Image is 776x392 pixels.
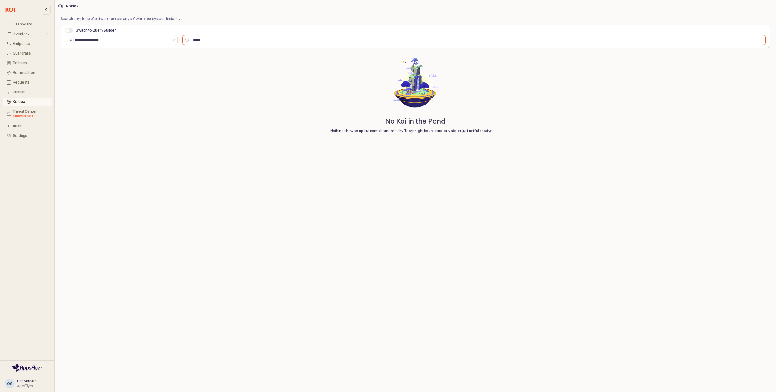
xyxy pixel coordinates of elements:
[7,380,13,387] div: OS
[3,122,52,130] button: Audit
[17,379,37,383] span: Ofir Shuves
[17,384,37,388] div: AppsFlyer
[443,128,457,133] strong: private
[385,115,445,126] p: No Koi in the Pond
[61,16,265,22] p: Search any piece of software, across any software ecosystem, instantly.
[3,131,52,140] button: Settings
[76,28,116,32] span: Switch to Query Builder
[3,107,52,121] button: Threat Center
[3,78,52,87] button: Requests
[13,90,48,94] div: Publish
[5,379,15,388] button: OS
[13,51,48,55] div: Guardrails
[66,4,78,8] div: Koidex
[3,39,52,48] button: Endpoints
[3,68,52,77] button: Remediation
[474,128,488,133] strong: fetched
[330,128,500,134] p: Nothing showed up, but some items are shy. They might be , , or just not yet.
[3,20,52,28] button: Dashboard
[3,59,52,67] button: Policies
[13,42,48,46] div: Endpoints
[3,98,52,106] button: Koidex
[13,124,48,128] div: Audit
[13,61,48,65] div: Policies
[170,35,177,45] button: Show suggestions
[3,88,52,96] button: Publish
[13,134,48,138] div: Settings
[13,114,48,118] div: 4 new threats
[13,100,48,104] div: Koidex
[428,128,443,133] strong: unlisted
[13,22,48,26] div: Dashboard
[3,30,52,38] button: Inventory
[13,71,48,75] div: Remediation
[13,80,48,85] div: Requests
[13,32,45,36] div: Inventory
[13,109,48,118] div: Threat Center
[3,49,52,58] button: Guardrails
